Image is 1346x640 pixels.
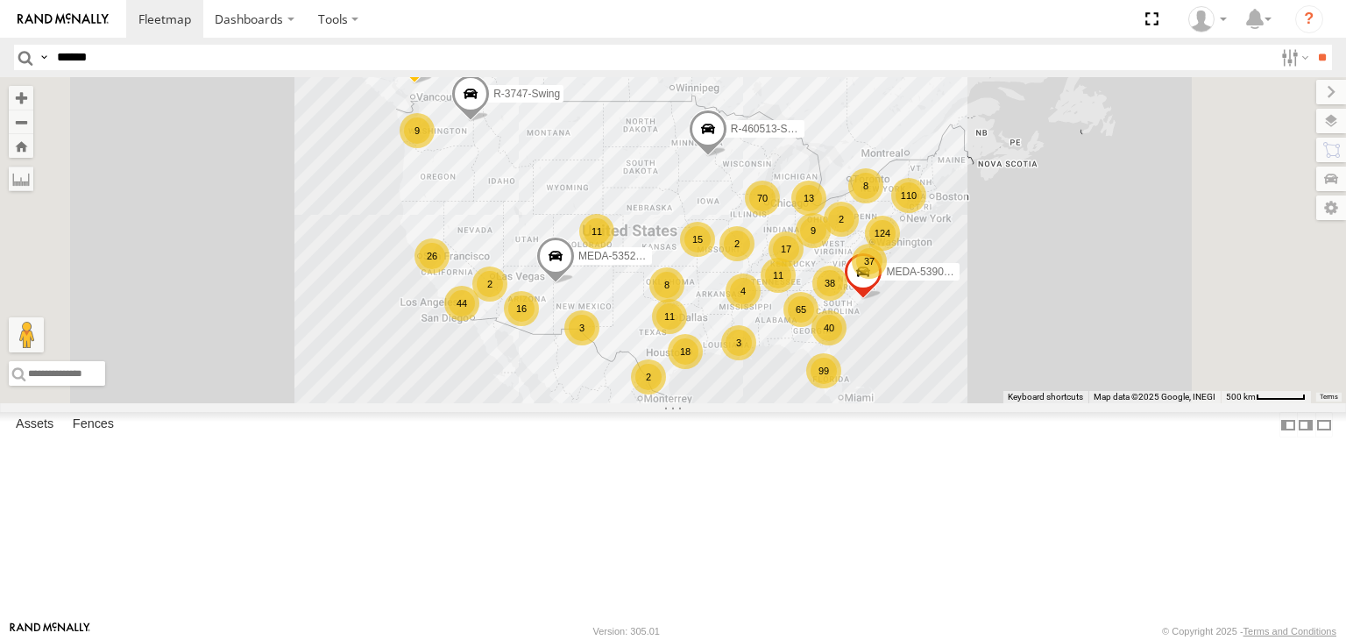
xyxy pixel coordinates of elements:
div: 11 [652,299,687,334]
div: 124 [865,216,900,251]
label: Dock Summary Table to the Left [1279,412,1297,437]
div: 70 [745,181,780,216]
label: Hide Summary Table [1315,412,1333,437]
div: 26 [414,238,450,274]
div: 3 [564,310,599,345]
div: © Copyright 2025 - [1162,626,1336,636]
div: 11 [579,214,614,249]
i: ? [1295,5,1323,33]
div: 37 [852,244,887,279]
div: 9 [796,213,831,248]
div: 11 [761,258,796,293]
button: Drag Pegman onto the map to open Street View [9,317,44,352]
div: 17 [769,231,804,267]
button: Zoom Home [9,134,33,158]
label: Measure [9,167,33,191]
button: Zoom in [9,86,33,110]
a: Terms and Conditions [1243,626,1336,636]
a: Terms [1320,394,1338,401]
span: R-460513-Swing [731,123,809,135]
button: Zoom out [9,110,33,134]
div: 2 [719,226,754,261]
div: 99 [806,353,841,388]
div: 4 [726,274,761,309]
label: Fences [64,413,123,437]
div: Kali Visiko [1182,6,1233,32]
div: 110 [891,178,926,213]
div: 3 [721,325,756,360]
div: 2 [824,202,859,237]
span: 500 km [1226,392,1256,402]
div: 44 [444,286,479,321]
label: Assets [7,413,62,437]
span: Map data ©2025 Google, INEGI [1094,392,1215,402]
div: 2 [631,359,666,395]
div: 16 [504,291,539,326]
img: rand-logo.svg [18,13,109,25]
label: Map Settings [1316,196,1346,220]
div: Version: 305.01 [593,626,660,636]
button: Map Scale: 500 km per 53 pixels [1221,391,1311,403]
div: 9 [400,113,435,148]
div: 38 [812,266,847,301]
label: Search Filter Options [1274,45,1312,70]
div: 8 [848,168,883,203]
a: Visit our Website [10,622,90,640]
div: 8 [649,267,684,302]
div: 15 [680,222,715,257]
button: Keyboard shortcuts [1008,391,1083,403]
div: 40 [811,310,847,345]
span: MEDA-535213-Roll [578,250,669,262]
div: 13 [791,181,826,216]
span: R-3747-Swing [493,88,560,100]
div: 18 [668,334,703,369]
label: Dock Summary Table to the Right [1297,412,1314,437]
div: 2 [472,267,507,302]
div: 65 [783,292,818,327]
label: Search Query [37,45,51,70]
span: MEDA-539001-Roll [886,267,976,279]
